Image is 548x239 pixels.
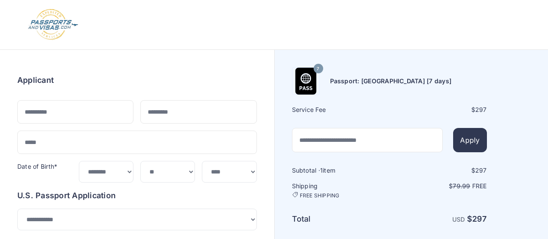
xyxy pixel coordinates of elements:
h6: Total [292,213,389,225]
h6: Service Fee [292,105,389,114]
h6: Applicant [17,74,54,86]
strong: $ [467,214,487,223]
label: Date of Birth* [17,163,57,170]
span: 7 [317,63,319,75]
button: Apply [453,128,486,152]
span: Free [472,182,487,190]
span: 297 [475,106,487,113]
span: 297 [472,214,487,223]
img: Product Name [292,68,319,95]
h6: Subtotal · item [292,166,389,175]
div: $ [390,166,487,175]
p: $ [390,182,487,190]
div: $ [390,105,487,114]
span: USD [452,216,465,223]
h6: Passport: [GEOGRAPHIC_DATA] [7 days] [330,77,452,85]
img: Logo [27,9,79,41]
h6: U.S. Passport Application [17,190,257,202]
h6: Shipping [292,182,389,199]
span: 1 [320,167,323,174]
span: 79.99 [453,182,470,190]
span: FREE SHIPPING [300,192,340,199]
span: 297 [475,167,487,174]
